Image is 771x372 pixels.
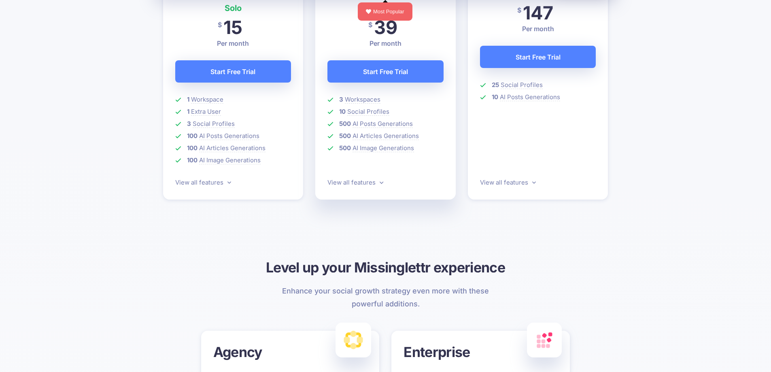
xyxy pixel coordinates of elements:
b: 10 [492,93,498,101]
span: AI Image Generations [353,144,414,152]
b: 500 [339,120,351,128]
a: View all features [480,179,536,186]
span: Workspaces [345,96,380,104]
a: View all features [327,179,383,186]
p: Per month [480,24,596,34]
div: Most Popular [358,2,412,21]
span: 39 [374,16,397,38]
a: Start Free Trial [327,60,444,83]
b: 3 [187,120,191,128]
b: 100 [187,132,198,140]
b: 500 [339,132,351,140]
b: 3 [339,96,343,103]
h3: Enterprise [404,343,558,361]
b: 1 [187,108,189,115]
b: 500 [339,144,351,152]
span: $ [368,16,372,34]
a: View all features [175,179,231,186]
span: AI Posts Generations [353,120,413,128]
span: AI Articles Generations [353,132,419,140]
h3: Level up your Missinglettr experience [163,258,608,276]
b: 1 [187,96,189,103]
span: AI Posts Generations [199,132,259,140]
a: Start Free Trial [480,46,596,68]
span: 147 [523,2,553,24]
h3: Agency [213,343,367,361]
span: AI Posts Generations [500,93,560,101]
h4: Solo [175,2,291,15]
p: Per month [327,38,444,48]
span: $ [218,16,222,34]
h4: Pro [327,2,444,15]
span: Social Profiles [347,108,389,116]
span: AI Articles Generations [199,144,265,152]
span: AI Image Generations [199,156,261,164]
span: Extra User [191,108,221,116]
span: Social Profiles [501,81,543,89]
span: 15 [223,16,242,38]
span: Workspace [191,96,223,104]
b: 100 [187,156,198,164]
b: 10 [339,108,346,115]
p: Enhance your social growth strategy even more with these powerful additions. [277,285,494,310]
p: Per month [175,38,291,48]
b: 100 [187,144,198,152]
b: 25 [492,81,499,89]
span: Social Profiles [193,120,235,128]
span: $ [517,1,521,19]
a: Start Free Trial [175,60,291,83]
